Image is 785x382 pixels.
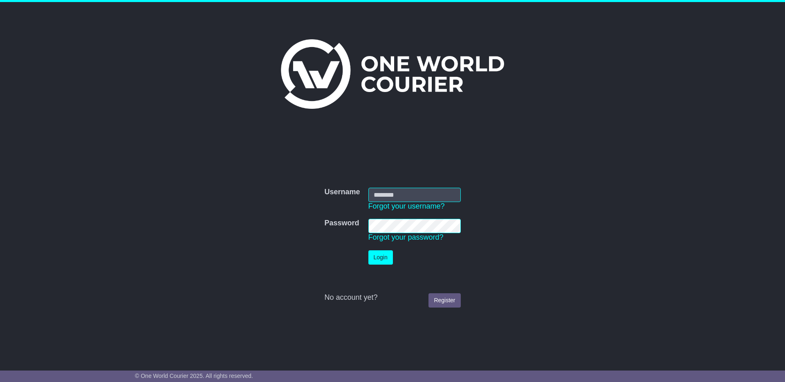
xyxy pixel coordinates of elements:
a: Forgot your password? [368,233,444,241]
a: Forgot your username? [368,202,445,210]
img: One World [281,39,504,109]
div: No account yet? [324,293,460,302]
label: Password [324,219,359,228]
button: Login [368,250,393,265]
span: © One World Courier 2025. All rights reserved. [135,373,253,379]
label: Username [324,188,360,197]
a: Register [428,293,460,308]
